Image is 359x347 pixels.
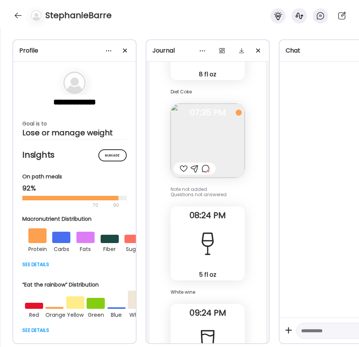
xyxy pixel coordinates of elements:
div: green [87,309,105,319]
div: White wine [171,290,245,295]
img: bg-avatar-default.svg [31,10,42,21]
div: sugar [124,243,143,254]
div: 90 [112,201,120,210]
div: Macronutrient Distribution [22,215,149,223]
div: fats [76,243,95,254]
div: Diet Coke [171,89,245,94]
span: Questions not answered [171,191,227,198]
div: Lose or manage weight [22,128,127,137]
div: red [25,309,43,319]
div: 8 fl oz [174,70,242,78]
span: Note not added [171,186,207,192]
h4: StephanieBarre [45,9,112,22]
div: carbs [52,243,70,254]
div: Journal [152,46,263,55]
div: white [128,309,146,319]
div: 70 [22,201,111,210]
div: 92% [22,184,127,193]
span: 09:24 PM [171,310,245,316]
span: 08:24 PM [171,212,245,219]
div: 5 fl oz [174,271,242,279]
div: “Eat the rainbow” Distribution [22,281,149,289]
img: bg-avatar-default.svg [63,71,86,94]
h2: Insights [22,149,127,161]
div: Profile [19,46,130,55]
div: Manage [98,149,127,161]
div: orange [45,309,64,319]
div: Goal is to [22,119,127,128]
div: blue [107,309,126,319]
div: fiber [101,243,119,254]
div: On path meals [22,173,127,181]
div: yellow [66,309,84,319]
img: images%2FHvTnkIKz6td1fl8RpH2hiioS5ri1%2Fqu48mQKR9MKG9mnWRRgo%2FhYDOEbqZJ5uEVPMvs0ol_240 [171,104,245,178]
span: 07:35 PM [171,109,245,116]
div: protein [28,243,47,254]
